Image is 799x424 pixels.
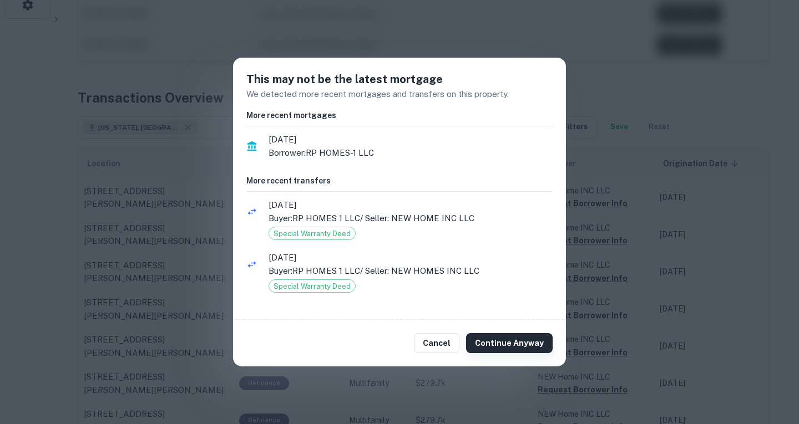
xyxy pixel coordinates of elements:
span: Special Warranty Deed [269,281,355,292]
h6: More recent transfers [246,175,553,187]
button: Cancel [414,333,459,353]
span: Special Warranty Deed [269,228,355,239]
button: Continue Anyway [466,333,553,353]
p: Buyer: RP HOMES 1 LLC / Seller: NEW HOMES INC LLC [269,264,553,278]
span: [DATE] [269,251,553,264]
iframe: Chat Widget [744,335,799,389]
h6: More recent mortgages [246,109,553,121]
span: [DATE] [269,133,553,146]
span: [DATE] [269,198,553,212]
h5: This may not be the latest mortgage [246,71,553,88]
div: Special Warranty Deed [269,279,356,293]
div: Special Warranty Deed [269,227,356,240]
p: Borrower: RP HOMES-1 LLC [269,146,553,160]
p: We detected more recent mortgages and transfers on this property. [246,88,553,101]
p: Buyer: RP HOMES 1 LLC / Seller: NEW HOME INC LLC [269,212,553,225]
